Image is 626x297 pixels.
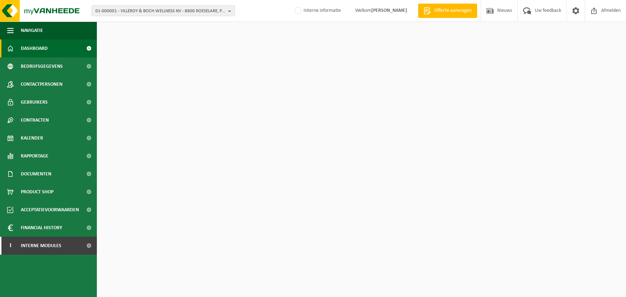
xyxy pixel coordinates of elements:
[21,111,49,129] span: Contracten
[21,183,53,201] span: Product Shop
[21,57,63,75] span: Bedrijfsgegevens
[293,5,341,16] label: Interne informatie
[21,219,62,237] span: Financial History
[21,93,48,111] span: Gebruikers
[21,75,62,93] span: Contactpersonen
[21,165,51,183] span: Documenten
[21,201,79,219] span: Acceptatievoorwaarden
[371,8,407,13] strong: [PERSON_NAME]
[21,237,61,255] span: Interne modules
[7,237,14,255] span: I
[21,22,43,39] span: Navigatie
[21,147,48,165] span: Rapportage
[21,39,48,57] span: Dashboard
[91,5,235,16] button: 01-000001 - VILLEROY & BOCH WELLNESS NV - 8800 ROESELARE, POPULIERSTRAAT 1
[95,6,225,16] span: 01-000001 - VILLEROY & BOCH WELLNESS NV - 8800 ROESELARE, POPULIERSTRAAT 1
[433,7,474,14] span: Offerte aanvragen
[418,4,477,18] a: Offerte aanvragen
[21,129,43,147] span: Kalender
